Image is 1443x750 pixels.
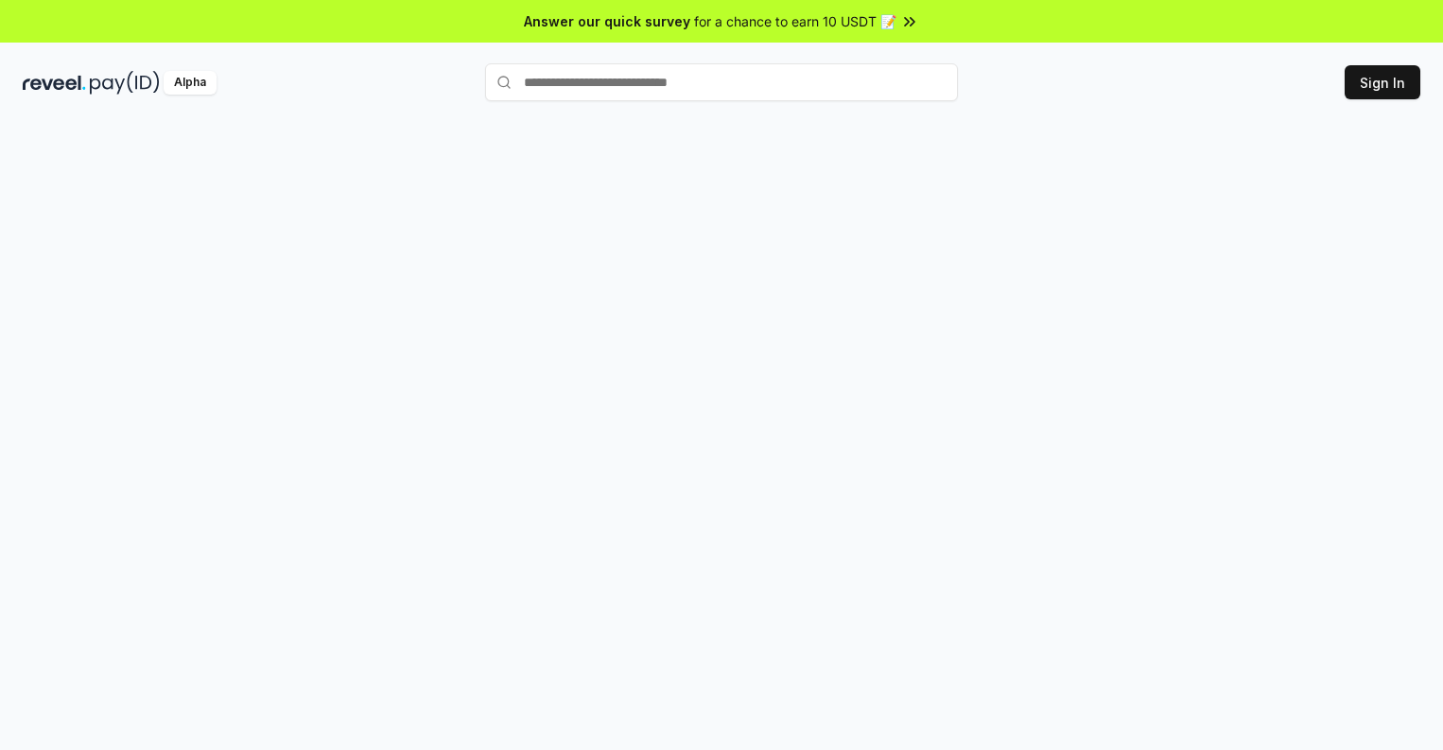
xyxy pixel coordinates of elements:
[524,11,690,31] span: Answer our quick survey
[1345,65,1420,99] button: Sign In
[164,71,217,95] div: Alpha
[694,11,896,31] span: for a chance to earn 10 USDT 📝
[23,71,86,95] img: reveel_dark
[90,71,160,95] img: pay_id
